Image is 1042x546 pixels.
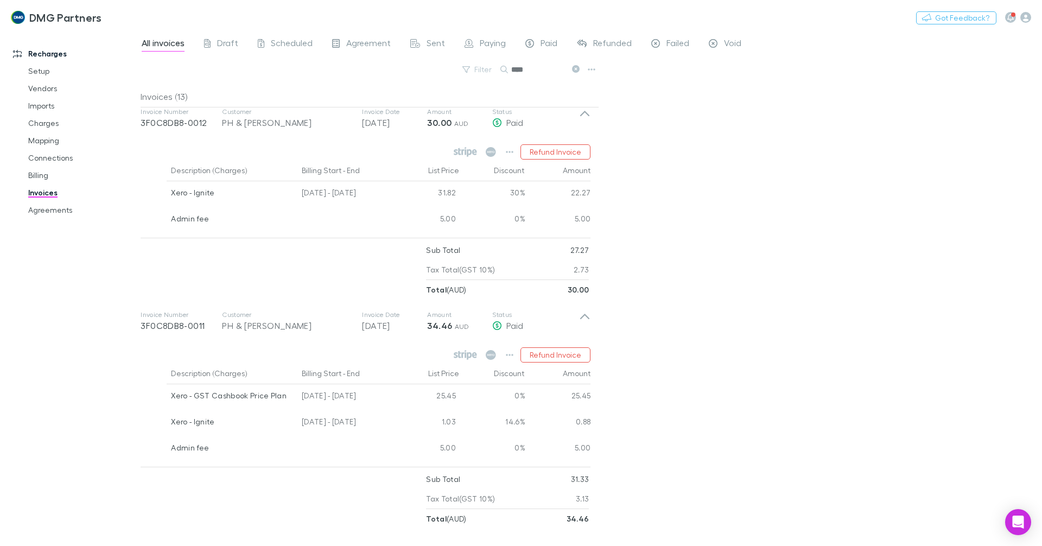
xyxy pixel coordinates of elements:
p: Invoice Date [362,107,427,116]
a: Imports [17,97,147,115]
div: Admin fee [171,436,293,459]
a: Mapping [17,132,147,149]
a: Charges [17,115,147,132]
span: Paid [541,37,557,52]
button: Filter [457,63,498,76]
p: Sub Total [426,469,460,489]
button: Refund Invoice [520,144,590,160]
div: Xero - GST Cashbook Price Plan [171,384,293,407]
strong: Total [426,285,447,294]
p: [DATE] [362,116,427,129]
strong: 34.46 [427,320,452,331]
span: Paid [506,117,523,128]
div: [DATE] - [DATE] [297,384,395,410]
strong: 30.00 [427,117,452,128]
p: 3F0C8DB8-0011 [141,319,222,332]
strong: Total [426,514,447,523]
p: Status [492,310,579,319]
p: [DATE] [362,319,427,332]
span: Paying [480,37,506,52]
img: DMG Partners's Logo [11,11,25,24]
a: Recharges [2,45,147,62]
a: Invoices [17,184,147,201]
div: 22.27 [525,181,591,207]
div: PH & [PERSON_NAME] [222,116,351,129]
div: [DATE] - [DATE] [297,181,395,207]
p: 31.33 [571,469,589,489]
p: Invoice Number [141,107,222,116]
div: 25.45 [525,384,591,410]
p: ( AUD ) [426,280,466,300]
p: Amount [427,310,492,319]
button: Refund Invoice [520,347,590,363]
div: 5.00 [525,207,591,233]
p: Customer [222,107,351,116]
p: Status [492,107,579,116]
a: Vendors [17,80,147,97]
div: Invoice Number3F0C8DB8-0012CustomerPH & [PERSON_NAME]Invoice Date[DATE]Amount30.00 AUDStatusPaid [132,97,599,140]
strong: 34.46 [567,514,589,523]
p: Customer [222,310,351,319]
p: 3F0C8DB8-0012 [141,116,222,129]
span: Void [724,37,741,52]
p: Amount [427,107,492,116]
p: ( AUD ) [426,509,466,529]
div: 0% [460,436,525,462]
a: DMG Partners [4,4,108,30]
p: Tax Total (GST 10%) [426,489,495,509]
p: Sub Total [426,240,460,260]
div: Invoice Number3F0C8DB8-0011CustomerPH & [PERSON_NAME]Invoice Date[DATE]Amount34.46 AUDStatusPaid [132,300,599,343]
span: Draft [217,37,238,52]
span: AUD [455,322,469,331]
p: Invoice Date [362,310,427,319]
div: Admin fee [171,207,293,230]
div: 31.82 [395,181,460,207]
span: Refunded [593,37,632,52]
a: Billing [17,167,147,184]
div: 0% [460,384,525,410]
a: Setup [17,62,147,80]
div: 5.00 [525,436,591,462]
p: 3.13 [576,489,589,509]
div: 5.00 [395,207,460,233]
div: 5.00 [395,436,460,462]
span: AUD [454,119,469,128]
div: 25.45 [395,384,460,410]
div: Xero - Ignite [171,181,293,204]
p: 2.73 [574,260,589,280]
div: PH & [PERSON_NAME] [222,319,351,332]
p: Tax Total (GST 10%) [426,260,495,280]
h3: DMG Partners [29,11,102,24]
div: 0% [460,207,525,233]
span: Sent [427,37,445,52]
a: Connections [17,149,147,167]
span: Agreement [346,37,391,52]
div: [DATE] - [DATE] [297,410,395,436]
span: Paid [506,320,523,331]
div: 0.88 [525,410,591,436]
p: Invoice Number [141,310,222,319]
span: Scheduled [271,37,313,52]
button: Got Feedback? [916,11,996,24]
div: 1.03 [395,410,460,436]
div: 30% [460,181,525,207]
p: 27.27 [570,240,589,260]
div: Xero - Ignite [171,410,293,433]
span: All invoices [142,37,185,52]
a: Agreements [17,201,147,219]
div: 14.6% [460,410,525,436]
span: Failed [666,37,689,52]
strong: 30.00 [568,285,589,294]
div: Open Intercom Messenger [1005,509,1031,535]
